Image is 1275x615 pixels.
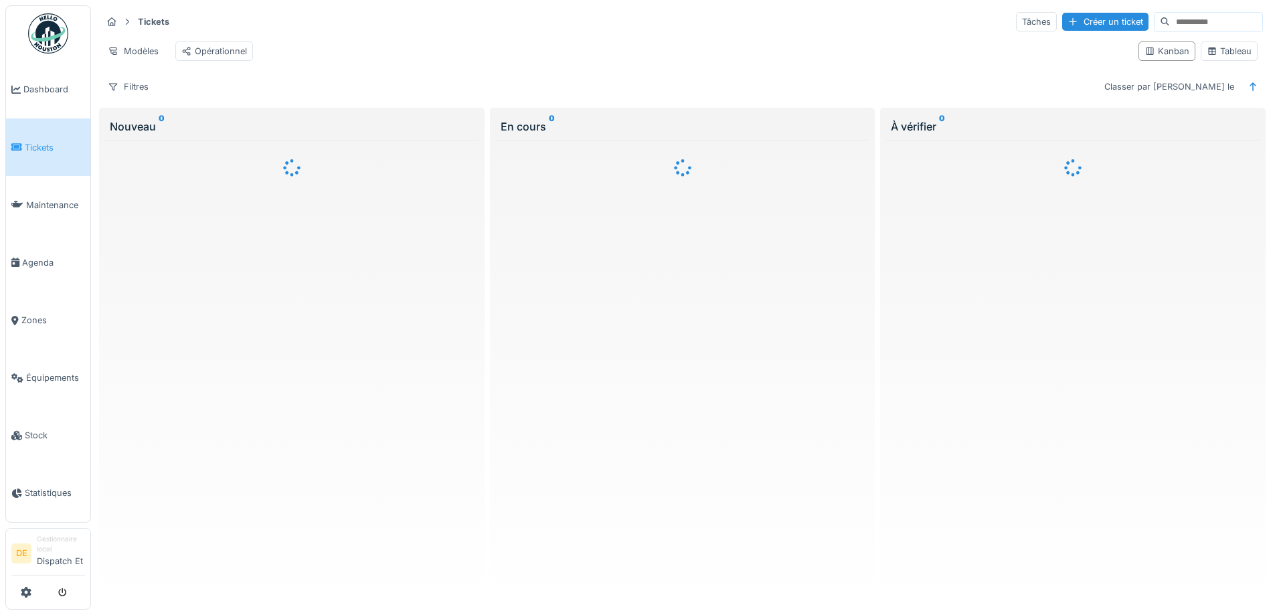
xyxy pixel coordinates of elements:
[181,45,247,58] div: Opérationnel
[102,77,155,96] div: Filtres
[1098,77,1240,96] div: Classer par [PERSON_NAME] le
[11,543,31,563] li: DE
[6,464,90,522] a: Statistiques
[6,349,90,407] a: Équipements
[939,118,945,135] sup: 0
[102,41,165,61] div: Modèles
[6,118,90,176] a: Tickets
[1144,45,1189,58] div: Kanban
[26,199,85,211] span: Maintenance
[6,176,90,234] a: Maintenance
[37,534,85,555] div: Gestionnaire local
[6,407,90,464] a: Stock
[133,15,175,28] strong: Tickets
[1062,13,1149,31] div: Créer un ticket
[549,118,555,135] sup: 0
[891,118,1255,135] div: À vérifier
[159,118,165,135] sup: 0
[110,118,474,135] div: Nouveau
[6,292,90,349] a: Zones
[21,314,85,327] span: Zones
[26,371,85,384] span: Équipements
[23,83,85,96] span: Dashboard
[1016,12,1057,31] div: Tâches
[6,61,90,118] a: Dashboard
[6,234,90,291] a: Agenda
[37,534,85,573] li: Dispatch Et
[25,141,85,154] span: Tickets
[25,487,85,499] span: Statistiques
[25,429,85,442] span: Stock
[501,118,865,135] div: En cours
[11,534,85,576] a: DE Gestionnaire localDispatch Et
[1207,45,1252,58] div: Tableau
[22,256,85,269] span: Agenda
[28,13,68,54] img: Badge_color-CXgf-gQk.svg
